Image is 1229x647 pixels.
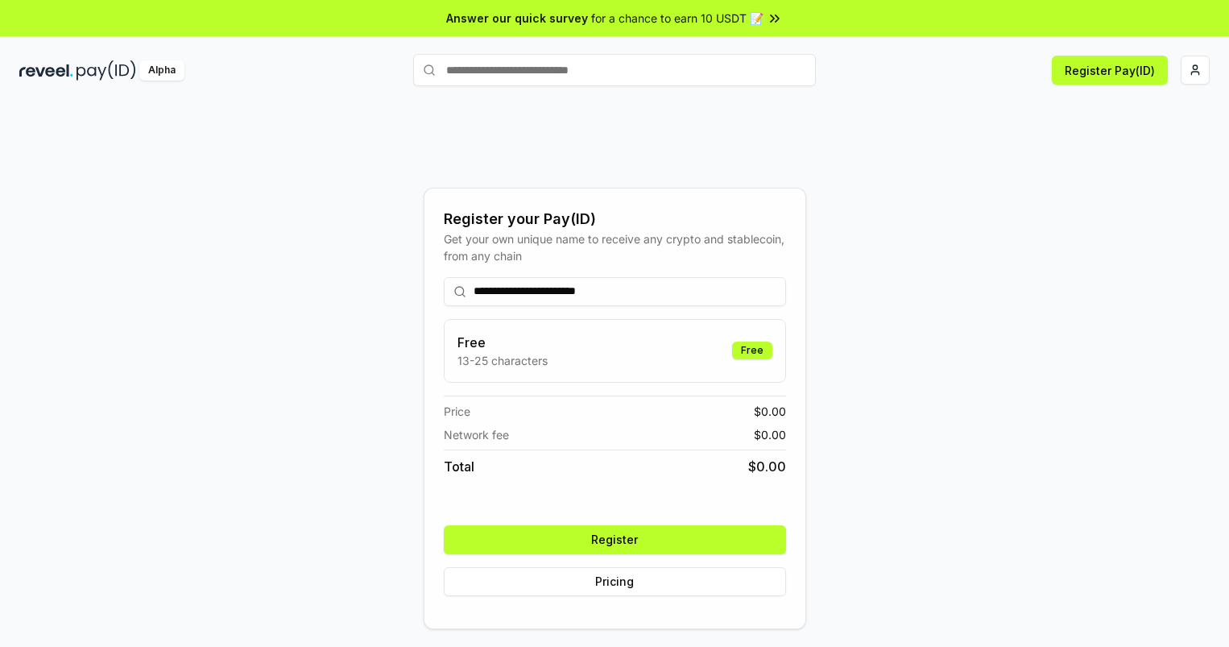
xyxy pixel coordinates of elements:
[457,352,548,369] p: 13-25 characters
[444,403,470,420] span: Price
[446,10,588,27] span: Answer our quick survey
[591,10,763,27] span: for a chance to earn 10 USDT 📝
[444,208,786,230] div: Register your Pay(ID)
[19,60,73,81] img: reveel_dark
[444,567,786,596] button: Pricing
[732,342,772,359] div: Free
[754,403,786,420] span: $ 0.00
[748,457,786,476] span: $ 0.00
[457,333,548,352] h3: Free
[444,525,786,554] button: Register
[139,60,184,81] div: Alpha
[444,230,786,264] div: Get your own unique name to receive any crypto and stablecoin, from any chain
[77,60,136,81] img: pay_id
[1052,56,1168,85] button: Register Pay(ID)
[444,426,509,443] span: Network fee
[444,457,474,476] span: Total
[754,426,786,443] span: $ 0.00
